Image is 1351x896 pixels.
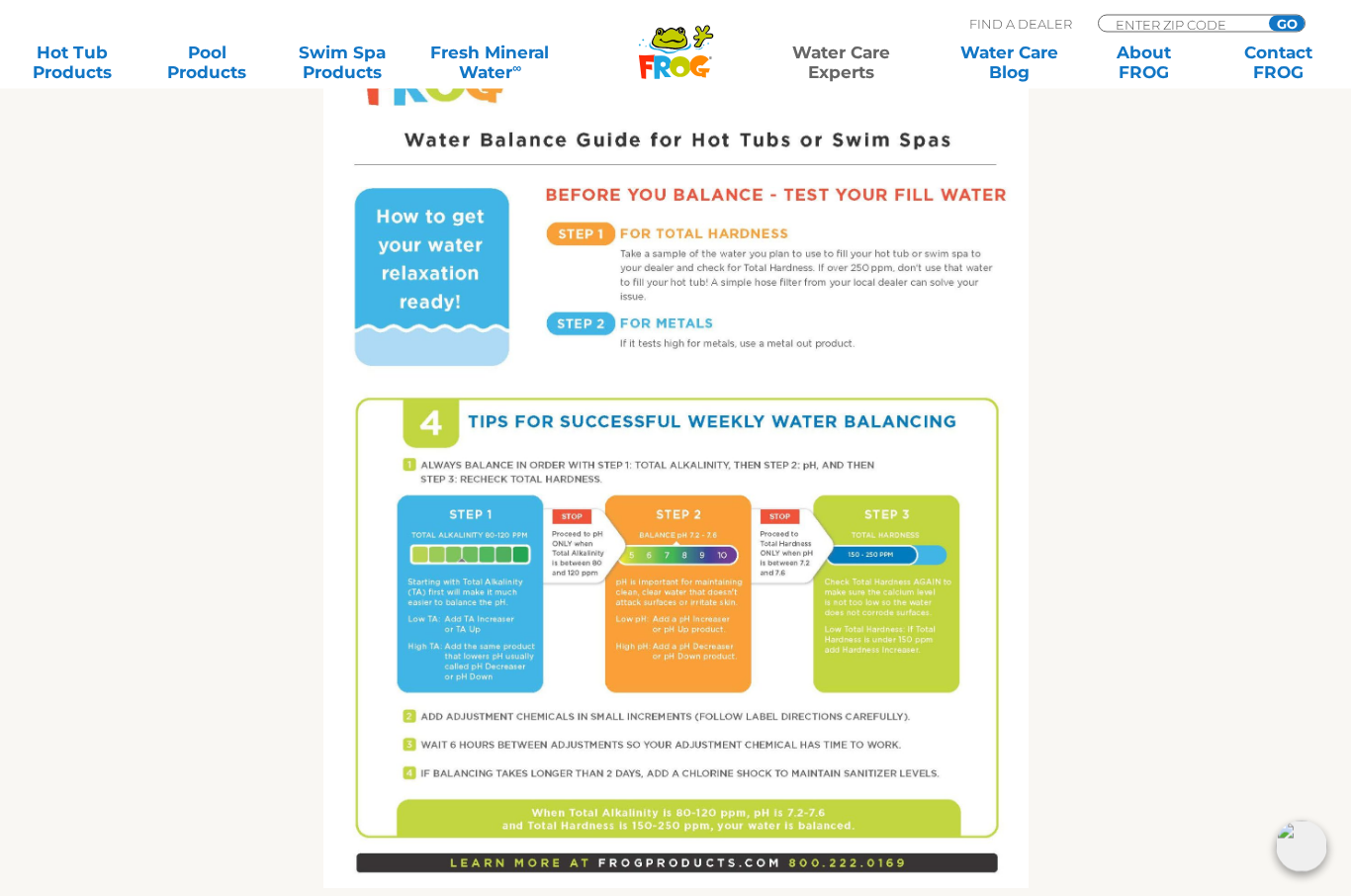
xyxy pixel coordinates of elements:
[1269,16,1305,32] input: GO
[956,43,1061,82] a: Water CareBlog
[20,43,125,82] a: Hot TubProducts
[1276,821,1327,872] img: openIcon
[1114,16,1247,33] input: Zip Code Form
[969,15,1072,33] p: Find A Dealer
[756,43,926,82] a: Water CareExperts
[424,43,556,82] a: Fresh MineralWater∞
[1226,43,1331,82] a: ContactFROG
[290,43,395,82] a: Swim SpaProducts
[154,43,259,82] a: PoolProducts
[512,60,521,75] sup: ∞
[1092,43,1197,82] a: AboutFROG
